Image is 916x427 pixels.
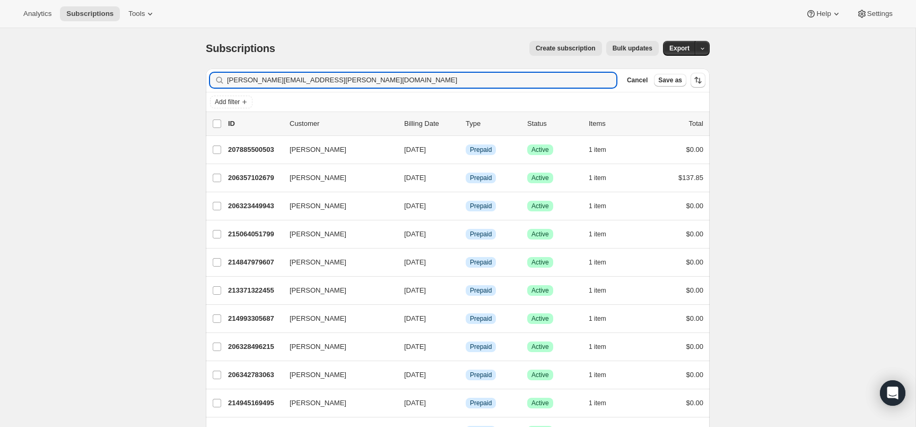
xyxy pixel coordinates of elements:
p: 206357102679 [228,173,281,183]
span: Active [531,314,549,323]
span: Prepaid [470,286,492,295]
span: $0.00 [686,371,703,379]
span: Export [669,44,690,53]
span: [DATE] [404,371,426,379]
button: Create subscription [529,41,602,56]
button: 1 item [589,255,618,270]
button: Analytics [17,6,58,21]
p: ID [228,118,281,129]
button: [PERSON_NAME] [283,169,389,186]
span: Prepaid [470,399,492,407]
button: [PERSON_NAME] [283,254,389,271]
button: [PERSON_NAME] [283,395,389,412]
p: 214847979607 [228,257,281,268]
span: [PERSON_NAME] [290,313,346,324]
span: [DATE] [404,286,426,294]
span: [DATE] [404,399,426,407]
span: $137.85 [678,174,703,182]
span: [PERSON_NAME] [290,229,346,240]
div: 215064051799[PERSON_NAME][DATE]InfoPrepaidSuccessActive1 item$0.00 [228,227,703,242]
span: Create subscription [536,44,596,53]
button: [PERSON_NAME] [283,366,389,383]
p: 213371322455 [228,285,281,296]
p: 206323449943 [228,201,281,211]
div: 214993305687[PERSON_NAME][DATE]InfoPrepaidSuccessActive1 item$0.00 [228,311,703,326]
span: Active [531,343,549,351]
button: 1 item [589,142,618,157]
span: Bulk updates [613,44,652,53]
button: 1 item [589,311,618,326]
span: [PERSON_NAME] [290,144,346,155]
span: [DATE] [404,230,426,238]
span: $0.00 [686,286,703,294]
button: 1 item [589,339,618,354]
div: 206328496215[PERSON_NAME][DATE]InfoPrepaidSuccessActive1 item$0.00 [228,339,703,354]
span: [PERSON_NAME] [290,201,346,211]
span: [DATE] [404,174,426,182]
span: $0.00 [686,314,703,322]
span: Prepaid [470,174,492,182]
span: Active [531,371,549,379]
button: Export [663,41,696,56]
span: Tools [128,10,145,18]
span: 1 item [589,258,606,267]
button: Save as [654,74,686,87]
p: 214993305687 [228,313,281,324]
button: [PERSON_NAME] [283,141,389,158]
button: Help [799,6,848,21]
span: $0.00 [686,202,703,210]
p: Billing Date [404,118,457,129]
span: 1 item [589,174,606,182]
span: 1 item [589,146,606,154]
span: Analytics [23,10,51,18]
span: Add filter [215,98,240,106]
button: [PERSON_NAME] [283,198,389,215]
span: [DATE] [404,146,426,153]
p: 206328496215 [228,341,281,352]
div: 214847979607[PERSON_NAME][DATE]InfoPrepaidSuccessActive1 item$0.00 [228,255,703,270]
button: [PERSON_NAME] [283,338,389,355]
div: Items [589,118,642,129]
button: Cancel [623,74,652,87]
button: 1 item [589,396,618,411]
span: [PERSON_NAME] [290,285,346,296]
input: Filter subscribers [227,73,616,88]
div: 206323449943[PERSON_NAME][DATE]InfoPrepaidSuccessActive1 item$0.00 [228,199,703,213]
span: Subscriptions [206,42,275,54]
span: $0.00 [686,343,703,351]
button: Settings [850,6,899,21]
span: $0.00 [686,146,703,153]
span: [DATE] [404,258,426,266]
span: Subscriptions [66,10,114,18]
span: [PERSON_NAME] [290,398,346,408]
span: $0.00 [686,230,703,238]
button: 1 item [589,227,618,242]
span: [PERSON_NAME] [290,341,346,352]
div: Open Intercom Messenger [880,380,905,406]
span: Prepaid [470,314,492,323]
button: [PERSON_NAME] [283,310,389,327]
button: Bulk updates [606,41,659,56]
span: [DATE] [404,202,426,210]
span: 1 item [589,202,606,210]
span: Active [531,399,549,407]
span: Help [816,10,831,18]
span: Cancel [627,76,648,84]
span: Prepaid [470,146,492,154]
div: 206357102679[PERSON_NAME][DATE]InfoPrepaidSuccessActive1 item$137.85 [228,170,703,185]
button: 1 item [589,283,618,298]
button: Subscriptions [60,6,120,21]
span: Prepaid [470,258,492,267]
span: $0.00 [686,399,703,407]
span: [DATE] [404,343,426,351]
div: 214945169495[PERSON_NAME][DATE]InfoPrepaidSuccessActive1 item$0.00 [228,396,703,411]
button: [PERSON_NAME] [283,282,389,299]
button: Sort the results [691,73,705,88]
div: 213371322455[PERSON_NAME][DATE]InfoPrepaidSuccessActive1 item$0.00 [228,283,703,298]
span: 1 item [589,230,606,238]
span: 1 item [589,314,606,323]
span: [PERSON_NAME] [290,370,346,380]
span: Active [531,202,549,210]
span: Prepaid [470,343,492,351]
div: Type [466,118,519,129]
